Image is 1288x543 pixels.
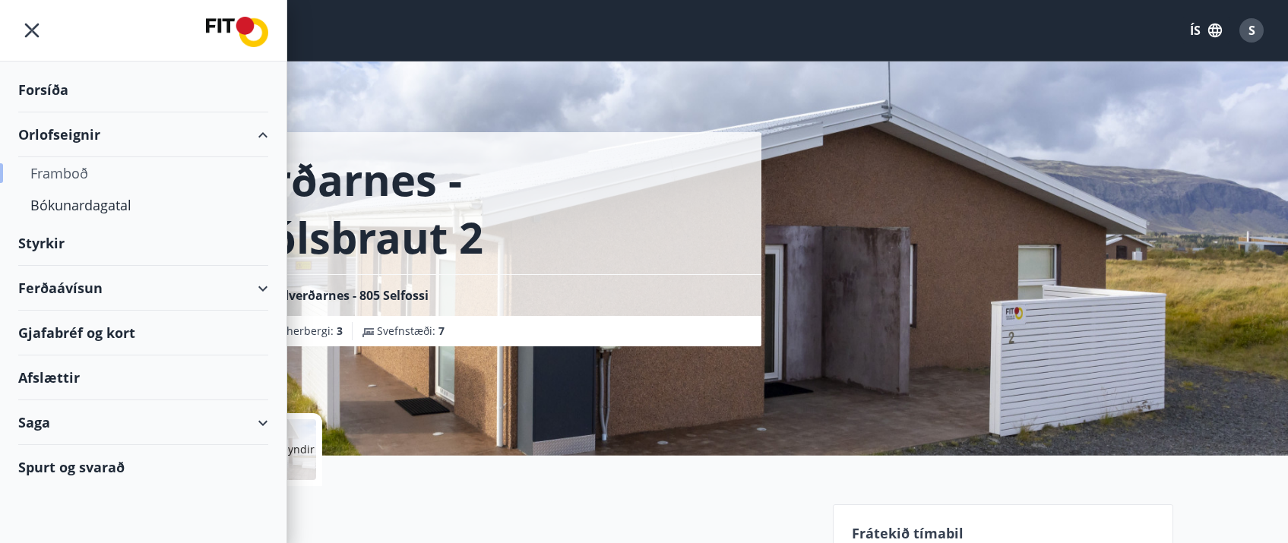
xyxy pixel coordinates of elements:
[18,112,268,157] div: Orlofseignir
[1248,22,1255,39] span: S
[18,311,268,355] div: Gjafabréf og kort
[30,157,256,189] div: Framboð
[18,355,268,400] div: Afslættir
[18,266,268,311] div: Ferðaávísun
[30,189,256,221] div: Bókunardagatal
[1182,17,1230,44] button: ÍS
[18,445,268,489] div: Spurt og svarað
[206,17,268,47] img: union_logo
[152,287,429,304] span: Grjóthólsbraut 2 - Öndverðarnes - 805 Selfossi
[18,17,46,44] button: menu
[852,523,1154,543] p: Frátekið tímabil
[18,221,268,266] div: Styrkir
[258,324,343,339] span: Svefnherbergi :
[18,68,268,112] div: Forsíða
[438,324,445,338] span: 7
[1233,12,1270,49] button: S
[134,150,743,266] h1: Öndverðarnes - Grjóthólsbraut 2
[337,324,343,338] span: 3
[18,400,268,445] div: Saga
[377,324,445,339] span: Svefnstæði :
